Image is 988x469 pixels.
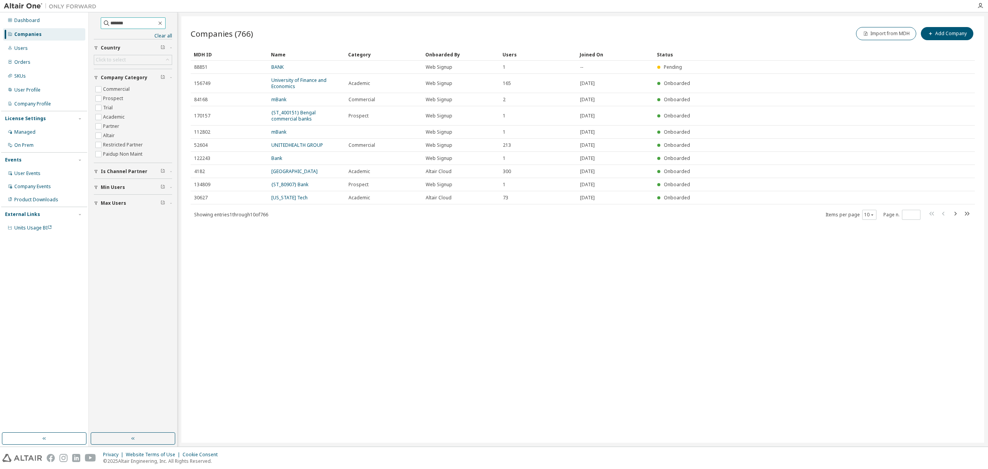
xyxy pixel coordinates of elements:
[426,142,452,148] span: Web Signup
[194,142,208,148] span: 52604
[14,184,51,190] div: Company Events
[101,75,147,81] span: Company Category
[103,103,114,112] label: Trial
[194,129,210,135] span: 112802
[580,195,595,201] span: [DATE]
[580,142,595,148] span: [DATE]
[580,64,583,70] span: --
[14,45,28,51] div: Users
[349,182,369,188] span: Prospect
[161,75,165,81] span: Clear filter
[349,142,375,148] span: Commercial
[194,195,208,201] span: 30627
[580,80,595,87] span: [DATE]
[126,452,183,458] div: Website Terms of Use
[664,80,690,87] span: Onboarded
[194,97,208,103] span: 84168
[103,150,144,159] label: Paidup Non Maint
[503,195,508,201] span: 73
[194,155,210,161] span: 122243
[94,179,172,196] button: Min Users
[503,113,506,119] span: 1
[271,194,308,201] a: [US_STATE] Tech
[103,112,126,122] label: Academic
[103,452,126,458] div: Privacy
[349,113,369,119] span: Prospect
[194,64,208,70] span: 88851
[14,73,26,79] div: SKUs
[503,129,506,135] span: 1
[14,197,58,203] div: Product Downloads
[103,131,116,140] label: Altair
[101,184,125,190] span: Min Users
[826,210,876,220] span: Items per page
[271,155,282,161] a: Bank
[580,155,595,161] span: [DATE]
[94,33,172,39] a: Clear all
[580,129,595,135] span: [DATE]
[349,80,370,87] span: Academic
[426,155,452,161] span: Web Signup
[101,45,120,51] span: Country
[103,94,125,103] label: Prospect
[94,69,172,86] button: Company Category
[94,55,172,65] div: Click to select
[348,48,419,61] div: Category
[14,59,30,65] div: Orders
[271,48,342,61] div: Name
[503,64,506,70] span: 1
[194,182,210,188] span: 134809
[664,155,690,161] span: Onboarded
[85,454,96,462] img: youtube.svg
[426,113,452,119] span: Web Signup
[4,2,100,10] img: Altair One
[502,48,574,61] div: Users
[183,452,222,458] div: Cookie Consent
[503,142,511,148] span: 213
[14,101,51,107] div: Company Profile
[96,57,126,63] div: Click to select
[664,112,690,119] span: Onboarded
[864,212,875,218] button: 10
[161,45,165,51] span: Clear filter
[14,170,41,177] div: User Events
[503,155,506,161] span: 1
[664,129,690,135] span: Onboarded
[921,27,973,40] button: Add Company
[94,195,172,212] button: Max Users
[72,454,80,462] img: linkedin.svg
[425,48,496,61] div: Onboarded By
[191,28,253,39] span: Companies (766)
[194,48,265,61] div: MDH ID
[271,168,318,175] a: [GEOGRAPHIC_DATA]
[271,129,286,135] a: mBank
[856,27,916,40] button: Import from MDH
[161,200,165,206] span: Clear filter
[503,182,506,188] span: 1
[580,48,651,61] div: Joined On
[426,168,452,175] span: Altair Cloud
[103,85,131,94] label: Commercial
[426,195,452,201] span: Altair Cloud
[664,96,690,103] span: Onboarded
[94,39,172,56] button: Country
[426,64,452,70] span: Web Signup
[47,454,55,462] img: facebook.svg
[580,113,595,119] span: [DATE]
[426,97,452,103] span: Web Signup
[657,48,929,61] div: Status
[349,168,370,175] span: Academic
[5,116,46,122] div: License Settings
[349,97,375,103] span: Commercial
[271,109,316,122] a: {ST_400151} Bengal commercial banks
[664,168,690,175] span: Onboarded
[580,182,595,188] span: [DATE]
[271,64,284,70] a: BANK
[503,80,511,87] span: 165
[426,80,452,87] span: Web Signup
[664,64,682,70] span: Pending
[194,80,210,87] span: 156749
[103,140,144,150] label: Restricted Partner
[14,142,34,148] div: On Prem
[14,224,52,231] span: Units Usage BI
